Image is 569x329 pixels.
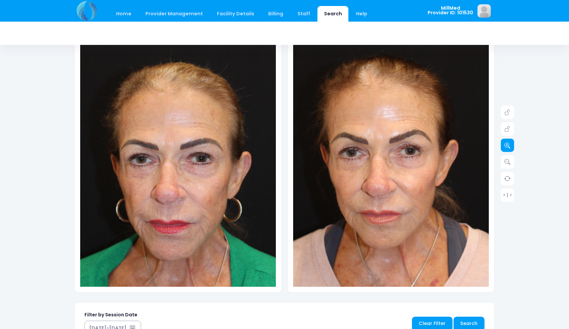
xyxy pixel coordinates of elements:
img: compare-img2 [293,26,489,319]
img: compare-img1 [80,26,276,319]
a: Staff [291,6,316,22]
span: MillMed Provider ID: 101530 [428,6,473,15]
a: Search [317,6,348,22]
label: Filter by Session Date [85,311,137,318]
a: > | < [501,188,514,202]
img: image [477,4,491,18]
a: Facility Details [211,6,261,22]
a: Home [109,6,138,22]
a: Billing [262,6,290,22]
a: Provider Management [139,6,209,22]
a: Help [350,6,374,22]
